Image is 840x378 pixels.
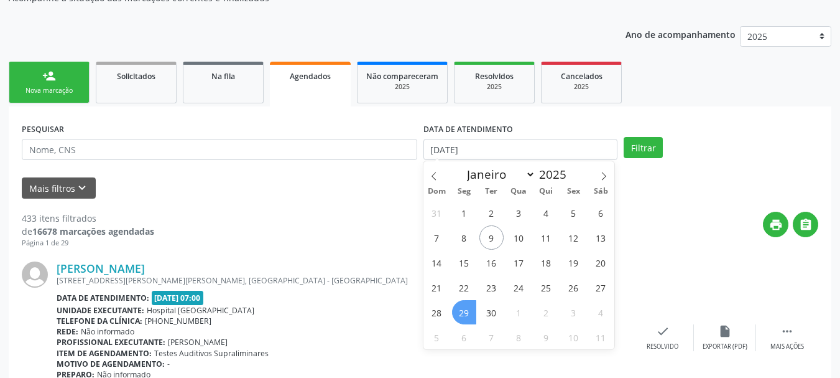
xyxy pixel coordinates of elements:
[507,275,531,300] span: Setembro 24, 2025
[452,201,476,225] span: Setembro 1, 2025
[22,212,154,225] div: 433 itens filtrados
[57,337,165,347] b: Profissional executante:
[463,82,525,92] div: 2025
[561,325,586,349] span: Outubro 10, 2025
[57,348,152,359] b: Item de agendamento:
[152,291,204,305] span: [DATE] 07:00
[452,300,476,324] span: Setembro 29, 2025
[479,201,504,225] span: Setembro 2, 2025
[479,250,504,275] span: Setembro 16, 2025
[425,275,449,300] span: Setembro 21, 2025
[425,201,449,225] span: Agosto 31, 2025
[534,225,558,250] span: Setembro 11, 2025
[561,201,586,225] span: Setembro 5, 2025
[18,86,80,95] div: Nova marcação
[425,300,449,324] span: Setembro 28, 2025
[769,218,783,232] i: print
[117,71,155,82] span: Solicitados
[718,324,732,338] i: insert_drive_file
[452,225,476,250] span: Setembro 8, 2025
[561,300,586,324] span: Outubro 3, 2025
[534,275,558,300] span: Setembro 25, 2025
[22,139,417,160] input: Nome, CNS
[589,201,613,225] span: Setembro 6, 2025
[57,275,632,286] div: [STREET_ADDRESS][PERSON_NAME][PERSON_NAME], [GEOGRAPHIC_DATA] - [GEOGRAPHIC_DATA]
[81,326,134,337] span: Não informado
[22,262,48,288] img: img
[507,250,531,275] span: Setembro 17, 2025
[507,225,531,250] span: Setembro 10, 2025
[770,343,804,351] div: Mais ações
[535,166,576,182] input: Year
[507,325,531,349] span: Outubro 8, 2025
[532,187,560,196] span: Qui
[167,359,170,369] span: -
[22,225,154,238] div: de
[147,305,254,316] span: Hospital [GEOGRAPHIC_DATA]
[57,305,144,316] b: Unidade executante:
[560,187,587,196] span: Sex
[505,187,532,196] span: Qua
[793,212,818,237] button: 
[507,201,531,225] span: Setembro 3, 2025
[452,325,476,349] span: Outubro 6, 2025
[589,325,613,349] span: Outubro 11, 2025
[647,343,678,351] div: Resolvido
[534,325,558,349] span: Outubro 9, 2025
[57,293,149,303] b: Data de atendimento:
[423,139,618,160] input: Selecione um intervalo
[57,262,145,275] a: [PERSON_NAME]
[154,348,269,359] span: Testes Auditivos Supraliminares
[366,71,438,82] span: Não compareceram
[452,275,476,300] span: Setembro 22, 2025
[763,212,788,237] button: print
[450,187,478,196] span: Seg
[589,275,613,300] span: Setembro 27, 2025
[290,71,331,82] span: Agendados
[561,275,586,300] span: Setembro 26, 2025
[423,120,513,139] label: DATA DE ATENDIMENTO
[168,337,228,347] span: [PERSON_NAME]
[561,71,602,82] span: Cancelados
[625,26,736,42] p: Ano de acompanhamento
[425,225,449,250] span: Setembro 7, 2025
[461,166,536,183] select: Month
[145,316,211,326] span: [PHONE_NUMBER]
[780,324,794,338] i: 
[75,181,89,195] i: keyboard_arrow_down
[703,343,747,351] div: Exportar (PDF)
[452,250,476,275] span: Setembro 15, 2025
[478,187,505,196] span: Ter
[589,225,613,250] span: Setembro 13, 2025
[57,316,142,326] b: Telefone da clínica:
[561,225,586,250] span: Setembro 12, 2025
[587,187,614,196] span: Sáb
[624,137,663,158] button: Filtrar
[57,326,78,337] b: Rede:
[42,69,56,83] div: person_add
[550,82,612,92] div: 2025
[507,300,531,324] span: Outubro 1, 2025
[479,300,504,324] span: Setembro 30, 2025
[799,218,813,232] i: 
[589,250,613,275] span: Setembro 20, 2025
[561,250,586,275] span: Setembro 19, 2025
[211,71,235,82] span: Na fila
[479,225,504,250] span: Setembro 9, 2025
[22,177,96,199] button: Mais filtroskeyboard_arrow_down
[475,71,514,82] span: Resolvidos
[425,325,449,349] span: Outubro 5, 2025
[22,120,64,139] label: PESQUISAR
[425,250,449,275] span: Setembro 14, 2025
[479,275,504,300] span: Setembro 23, 2025
[534,300,558,324] span: Outubro 2, 2025
[423,187,451,196] span: Dom
[656,324,670,338] i: check
[589,300,613,324] span: Outubro 4, 2025
[32,225,154,237] strong: 16678 marcações agendadas
[479,325,504,349] span: Outubro 7, 2025
[534,201,558,225] span: Setembro 4, 2025
[534,250,558,275] span: Setembro 18, 2025
[57,359,165,369] b: Motivo de agendamento:
[22,238,154,248] div: Página 1 de 29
